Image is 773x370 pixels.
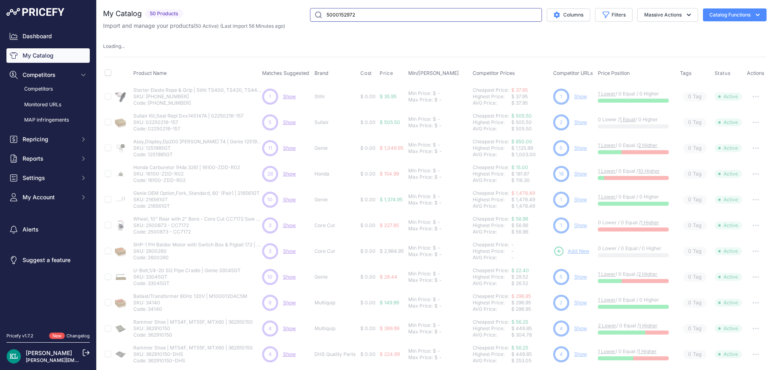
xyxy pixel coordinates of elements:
input: Search [310,8,542,22]
button: Settings [6,171,90,185]
span: 0 [688,119,691,126]
p: Code: 02250216-157 [133,126,244,132]
div: $ [434,200,438,206]
div: $ 37.95 [511,100,550,106]
p: SKU: [PHONE_NUMBER] [133,93,262,100]
span: 0 [688,273,691,281]
div: AVG Price: [473,151,511,158]
p: Code: 2500873 - CC7172 [133,229,262,235]
div: AVG Price: [473,254,511,261]
span: $ 35.95 [380,93,397,99]
p: U-Bolt,1/4-20 Sl2 Pipe Cradle | Genie 33045GT [133,267,241,274]
span: (Last import 56 Minutes ago) [220,23,285,29]
div: Max Price: [408,225,433,232]
p: Genie OEM Option,Fork, Standard, 60' (Pair) | 216561GT [133,190,260,196]
span: Show [283,171,296,177]
span: Cost [360,70,372,76]
div: $ [433,193,436,200]
div: $ [434,122,438,129]
span: 0 [688,93,691,101]
button: Price [380,70,395,76]
a: Show [574,222,587,228]
span: $ 28.44 [380,274,397,280]
div: AVG Price: [473,100,511,106]
span: Actions [747,70,765,76]
div: - [436,245,440,251]
a: 1 Higher [638,348,657,354]
span: Tag [683,144,707,153]
a: Show [283,222,296,228]
span: $ 29.52 [511,274,528,280]
span: 28 [267,170,273,178]
a: Cheapest Price: [473,190,509,196]
div: - [438,277,442,283]
button: Repricing [6,132,90,147]
a: $ 22.40 [511,267,529,273]
p: 0 Lower / / 0 Higher [598,116,672,123]
span: Competitor URLs [553,70,593,76]
p: Core Cut [314,222,357,229]
a: 1 Lower [598,348,616,354]
span: 0 [688,170,691,178]
button: Status [715,70,732,76]
p: / 0 Equal / [598,142,672,149]
a: $ 56.25 [511,345,528,351]
div: - [436,193,440,200]
div: - [438,225,442,232]
span: $ 227.85 [380,222,399,228]
div: $ [434,174,438,180]
p: 0 Lower / 0 Equal / [598,219,672,226]
a: Show [283,93,296,99]
p: Wheel, 10" Rear with 2" Bore - Core Cut CC7172 Saw - 2500873 [133,216,262,222]
p: Genie [314,274,357,280]
p: SKU: 16100-ZDD-R02 [133,171,240,177]
div: $ [433,167,436,174]
button: Filters [595,8,632,22]
span: 0 [688,196,691,204]
div: $ [433,142,436,148]
a: Show [283,119,296,125]
a: Cheapest Price: [473,319,509,325]
p: Code: 33045GT [133,280,241,287]
span: Active [715,118,742,126]
a: Cheapest Price: [473,242,509,248]
p: / 0 Equal / 0 Higher [598,194,672,200]
a: Show [283,351,296,357]
span: Tag [683,169,707,179]
a: Show [283,325,296,331]
span: 3 [269,222,271,229]
p: SKU: 216561GT [133,196,260,203]
a: $ 296.95 [511,293,531,299]
div: Highest Price: [473,248,511,254]
a: 2 Higher [638,142,657,148]
div: Min Price: [408,142,431,148]
div: - [436,219,440,225]
span: Show [283,300,296,306]
span: Tag [683,273,707,282]
div: Min Price: [408,116,431,122]
div: - [438,251,442,258]
a: Cheapest Price: [473,164,509,170]
div: $ [433,116,436,122]
div: - [436,90,440,97]
div: AVG Price: [473,203,511,209]
a: 1 Lower [598,271,616,277]
span: 5 [269,119,271,126]
div: $ [434,225,438,232]
a: Show [574,274,587,280]
nav: Sidebar [6,29,90,323]
div: - [436,116,440,122]
div: Highest Price: [473,145,511,151]
a: My Catalog [6,48,90,63]
span: $ 0.00 [360,248,376,254]
div: AVG Price: [473,280,511,287]
a: $ 37.95 [511,87,528,93]
div: Highest Price: [473,274,511,280]
span: $ 1,478.49 [511,196,535,203]
span: Active [715,273,742,281]
button: Columns [547,8,590,21]
div: $ 26.52 [511,280,550,287]
span: Competitors [23,71,75,79]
